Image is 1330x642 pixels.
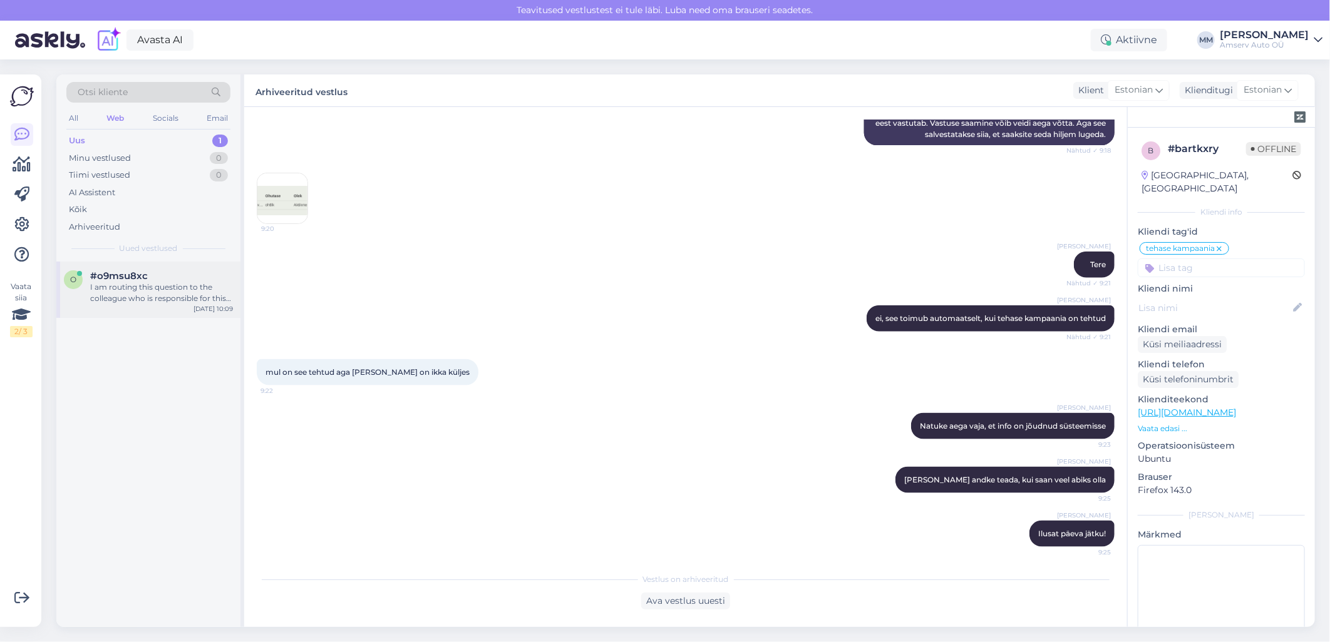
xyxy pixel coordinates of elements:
span: Tere [1090,260,1106,269]
input: Lisa tag [1138,258,1305,277]
div: Klienditugi [1180,84,1233,97]
a: Avasta AI [126,29,193,51]
input: Lisa nimi [1138,301,1291,315]
div: AI Assistent [69,186,115,199]
p: Kliendi telefon [1138,358,1305,371]
div: Vaata siia [10,281,33,337]
div: Küsi telefoninumbrit [1138,371,1239,388]
div: Ava vestlus uuesti [641,593,730,609]
div: Kliendi info [1138,206,1305,218]
span: Estonian [1244,83,1282,97]
div: Uus [69,135,85,147]
span: Offline [1246,142,1301,156]
span: [PERSON_NAME] [1057,511,1111,520]
p: Märkmed [1138,528,1305,541]
div: I am routing this question to the colleague who is responsible for this topic. The reply might ta... [90,282,233,304]
span: 9:25 [1064,494,1111,503]
span: Nähtud ✓ 9:18 [1064,146,1111,155]
span: 9:22 [260,386,307,395]
div: [PERSON_NAME] [1138,509,1305,521]
span: Estonian [1115,83,1153,97]
p: Klienditeekond [1138,393,1305,406]
div: 2 / 3 [10,326,33,337]
span: Nähtud ✓ 9:21 [1064,278,1111,288]
div: 1 [212,135,228,147]
img: zendesk [1294,111,1306,123]
a: [URL][DOMAIN_NAME] [1138,407,1236,418]
div: Amserv Auto OÜ [1220,40,1309,50]
span: Ilusat päeva jätku! [1038,529,1106,538]
div: Arhiveeritud [69,221,120,233]
div: Aktiivne [1091,29,1167,51]
img: Askly Logo [10,84,34,108]
div: All [66,110,81,126]
a: [PERSON_NAME]Amserv Auto OÜ [1220,30,1322,50]
div: [DATE] 10:09 [193,304,233,313]
p: Kliendi tag'id [1138,225,1305,238]
span: Uued vestlused [120,243,178,254]
span: [PERSON_NAME] [1057,295,1111,305]
div: Kõik [69,203,87,216]
img: explore-ai [95,27,121,53]
div: Socials [150,110,181,126]
div: Minu vestlused [69,152,131,165]
div: 0 [210,152,228,165]
p: Ubuntu [1138,452,1305,466]
div: Email [204,110,230,126]
div: Web [104,110,126,126]
p: Kliendi nimi [1138,282,1305,295]
div: Tiimi vestlused [69,169,130,181]
span: Otsi kliente [78,86,128,99]
p: Firefox 143.0 [1138,484,1305,497]
p: Kliendi email [1138,323,1305,336]
div: # bartkxry [1168,141,1246,156]
span: Vestlus on arhiveeritud [643,574,729,585]
span: [PERSON_NAME] andke teada, kui saan veel abiks olla [904,475,1106,484]
p: Vaata edasi ... [1138,423,1305,434]
div: Klient [1073,84,1104,97]
div: 0 [210,169,228,181]
span: Natuke aega vaja, et info on jõudnud süsteemisse [920,421,1106,431]
span: b [1148,146,1154,155]
span: mul on see tehtud aga [PERSON_NAME] on ikka küljes [265,367,470,377]
div: Tere, ma suunan selle küsimuse kolleegile, kes selle teema eest vastutab. Vastuse saamine võib ve... [864,101,1115,145]
span: 9:23 [1064,440,1111,449]
span: Nähtud ✓ 9:21 [1064,332,1111,342]
span: tehase kampaania [1146,245,1215,252]
div: [GEOGRAPHIC_DATA], [GEOGRAPHIC_DATA] [1142,169,1292,195]
p: Brauser [1138,471,1305,484]
span: [PERSON_NAME] [1057,242,1111,251]
p: Operatsioonisüsteem [1138,439,1305,452]
span: [PERSON_NAME] [1057,403,1111,412]
img: Attachment [257,173,307,223]
label: Arhiveeritud vestlus [255,82,348,99]
div: Küsi meiliaadressi [1138,336,1227,353]
span: 9:25 [1064,548,1111,557]
span: ei, see toimub automaatselt, kui tehase kampaania on tehtud [875,313,1106,323]
div: [PERSON_NAME] [1220,30,1309,40]
span: #o9msu8xc [90,270,148,282]
span: 9:20 [261,224,308,233]
div: MM [1197,31,1215,49]
span: o [70,275,76,284]
span: [PERSON_NAME] [1057,457,1111,466]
